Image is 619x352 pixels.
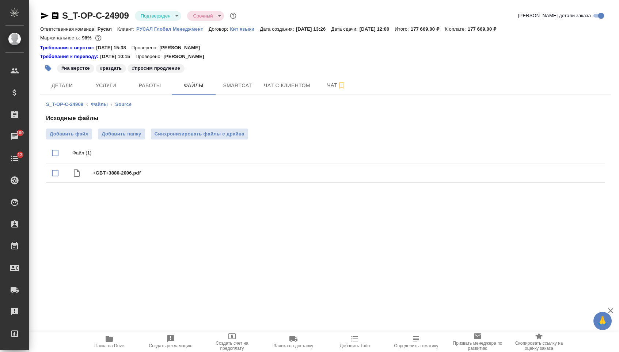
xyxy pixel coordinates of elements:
[201,332,263,352] button: Создать счет на предоплату
[228,11,238,20] button: Доп статусы указывают на важность/срочность заказа
[98,26,117,32] p: Русал
[61,65,90,72] p: #на верстке
[518,12,591,19] span: [PERSON_NAME] детали заказа
[337,81,346,90] svg: Подписаться
[132,44,160,51] p: Проверено:
[468,26,502,32] p: 177 669,00 ₽
[155,130,244,138] span: Синхронизировать файлы с драйва
[2,149,27,168] a: 13
[56,65,95,71] span: на верстке
[324,332,386,352] button: Добавить Todo
[12,129,29,137] span: 100
[159,44,205,51] p: [PERSON_NAME]
[136,26,209,32] a: РУСАЛ Глобал Менеджмент
[51,11,60,20] button: Скопировать ссылку
[230,26,260,32] a: Кит языки
[132,81,167,90] span: Работы
[46,101,605,108] nav: breadcrumb
[445,26,468,32] p: К оплате:
[115,102,132,107] a: Source
[40,35,82,41] p: Маржинальность:
[209,26,230,32] p: Договор:
[206,341,258,351] span: Создать счет на предоплату
[395,26,410,32] p: Итого:
[96,44,132,51] p: [DATE] 15:38
[46,102,83,107] a: S_T-OP-C-24909
[98,129,145,139] button: Добавить папку
[136,53,164,60] p: Проверено:
[72,149,599,157] p: Файл (1)
[40,11,49,20] button: Скопировать ссылку для ЯМессенджера
[100,65,122,72] p: #раздать
[151,129,248,139] button: Синхронизировать файлы с драйва
[163,53,209,60] p: [PERSON_NAME]
[94,343,124,348] span: Папка на Drive
[46,129,92,139] label: Добавить файл
[411,26,445,32] p: 177 669,00 ₽
[102,130,141,138] span: Добавить папку
[94,33,103,43] button: 3076.20 RUB;
[13,151,27,158] span: 13
[220,81,255,90] span: Smartcat
[394,343,438,348] span: Определить тематику
[331,26,359,32] p: Дата сдачи:
[50,130,88,138] span: Добавить файл
[86,101,88,108] li: ‹
[46,114,605,123] h4: Исходные файлы
[296,26,331,32] p: [DATE] 13:26
[447,332,508,352] button: Призвать менеджера по развитию
[508,332,570,352] button: Скопировать ссылку на оценку заказа
[149,343,193,348] span: Создать рекламацию
[451,341,504,351] span: Призвать менеджера по развитию
[45,81,80,90] span: Детали
[360,26,395,32] p: [DATE] 12:00
[93,169,599,177] span: +GBT+3880-2006.pdf
[140,332,201,352] button: Создать рекламацию
[117,26,136,32] p: Клиент:
[2,127,27,146] a: 100
[191,13,215,19] button: Срочный
[386,332,447,352] button: Определить тематику
[132,65,180,72] p: #просим продление
[111,101,112,108] li: ‹
[187,11,224,21] div: Подтвержден
[88,81,124,90] span: Услуги
[264,81,310,90] span: Чат с клиентом
[62,11,129,20] a: S_T-OP-C-24909
[40,53,100,60] div: Нажми, чтобы открыть папку с инструкцией
[319,81,354,90] span: Чат
[40,44,96,51] div: Нажми, чтобы открыть папку с инструкцией
[82,35,93,41] p: 98%
[40,26,98,32] p: Ответственная команда:
[138,13,173,19] button: Подтвержден
[40,53,100,60] a: Требования к переводу:
[176,81,211,90] span: Файлы
[79,332,140,352] button: Папка на Drive
[91,102,108,107] a: Файлы
[596,313,609,329] span: 🙏
[513,341,565,351] span: Скопировать ссылку на оценку заказа
[260,26,296,32] p: Дата создания:
[593,312,612,330] button: 🙏
[135,11,182,21] div: Подтвержден
[274,343,313,348] span: Заявка на доставку
[263,332,324,352] button: Заявка на доставку
[95,65,127,71] span: раздать
[100,53,136,60] p: [DATE] 10:15
[340,343,370,348] span: Добавить Todo
[40,44,96,51] a: Требования к верстке:
[40,60,56,76] button: Добавить тэг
